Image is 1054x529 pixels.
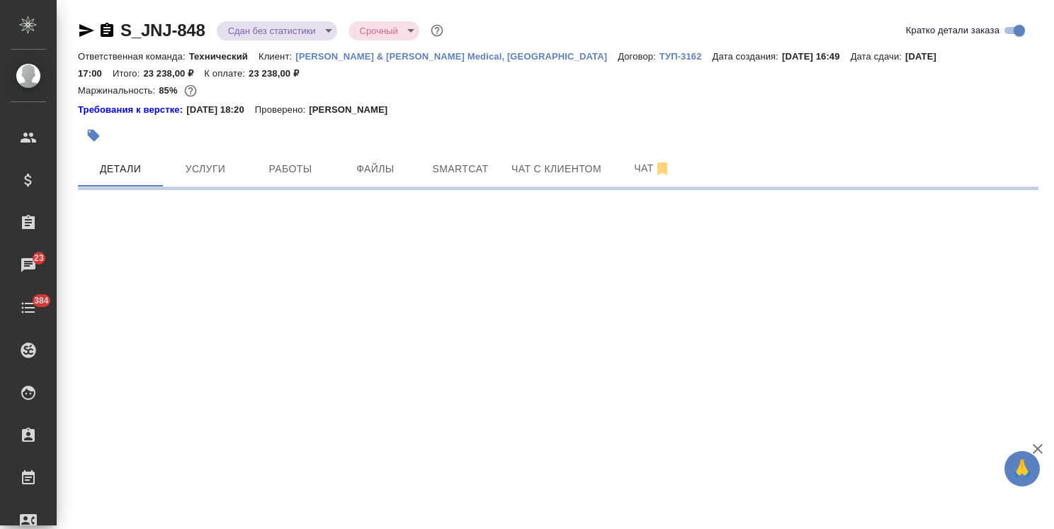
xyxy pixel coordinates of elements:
[1010,454,1034,484] span: 🙏
[120,21,205,40] a: S_JNJ-848
[78,22,95,39] button: Скопировать ссылку для ЯМессенджера
[113,68,143,79] p: Итого:
[295,50,618,62] a: [PERSON_NAME] & [PERSON_NAME] Medical, [GEOGRAPHIC_DATA]
[189,51,259,62] p: Технический
[256,160,324,178] span: Работы
[217,21,337,40] div: Сдан без статистики
[309,103,398,117] p: [PERSON_NAME]
[171,160,239,178] span: Услуги
[4,290,53,325] a: 384
[255,103,310,117] p: Проверено:
[356,25,402,37] button: Срочный
[25,251,52,265] span: 23
[618,51,659,62] p: Договор:
[782,51,851,62] p: [DATE] 16:49
[25,294,57,308] span: 384
[659,50,713,62] a: ТУП-3162
[511,160,601,178] span: Чат с клиентом
[906,23,999,38] span: Кратко детали заказа
[659,51,713,62] p: ТУП-3162
[224,25,320,37] button: Сдан без статистики
[78,103,186,117] a: Требования к верстке:
[4,247,53,283] a: 23
[348,21,419,40] div: Сдан без статистики
[341,160,409,178] span: Файлы
[249,68,310,79] p: 23 238,00 ₽
[654,160,671,177] svg: Отписаться
[428,21,446,40] button: Доп статусы указывают на важность/срочность заказа
[713,51,782,62] p: Дата создания:
[1004,451,1040,486] button: 🙏
[181,82,200,100] button: 2929.98 RUB;
[78,51,189,62] p: Ответственная команда:
[186,103,255,117] p: [DATE] 18:20
[426,160,494,178] span: Smartcat
[295,51,618,62] p: [PERSON_NAME] & [PERSON_NAME] Medical, [GEOGRAPHIC_DATA]
[618,160,686,177] span: Чат
[143,68,204,79] p: 23 238,00 ₽
[204,68,249,79] p: К оплате:
[159,85,181,96] p: 85%
[851,51,905,62] p: Дата сдачи:
[78,120,109,151] button: Добавить тэг
[98,22,115,39] button: Скопировать ссылку
[78,85,159,96] p: Маржинальность:
[259,51,295,62] p: Клиент:
[86,160,154,178] span: Детали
